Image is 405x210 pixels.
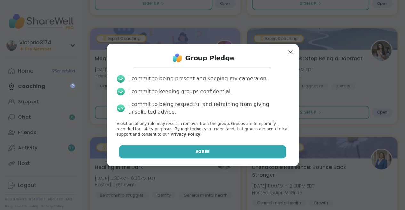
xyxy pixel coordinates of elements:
[128,101,288,116] div: I commit to being respectful and refraining from giving unsolicited advice.
[185,53,234,62] h1: Group Pledge
[119,145,286,158] button: Agree
[128,88,232,95] div: I commit to keeping groups confidential.
[171,52,184,64] img: ShareWell Logo
[117,121,288,137] p: Violation of any rule may result in removal from the group. Groups are temporarily recorded for s...
[195,149,210,155] span: Agree
[70,83,75,88] iframe: Spotlight
[170,132,200,137] a: Privacy Policy
[128,75,268,83] div: I commit to being present and keeping my camera on.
